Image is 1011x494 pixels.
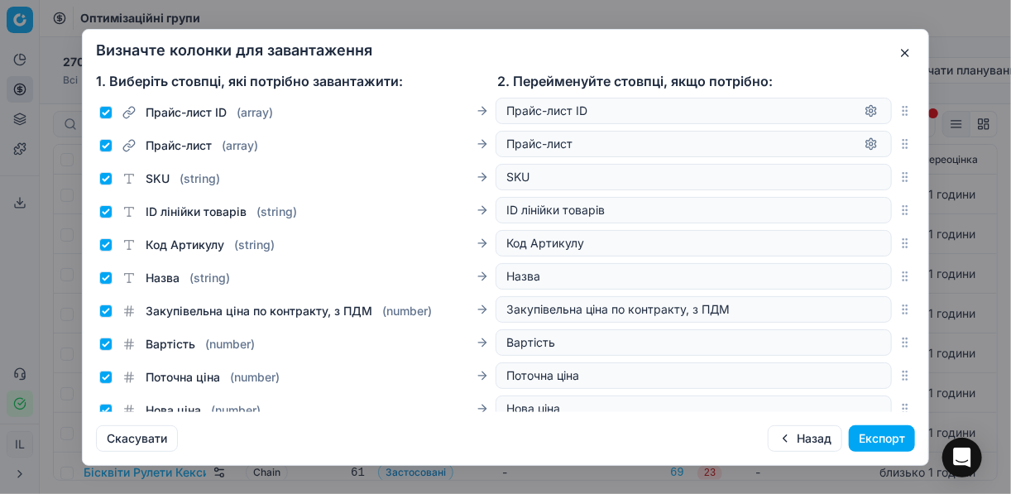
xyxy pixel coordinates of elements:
[146,204,247,220] span: ID лінійки товарів
[146,237,224,253] span: Код Артикулу
[256,204,297,220] span: ( string )
[146,402,201,419] span: Нова ціна
[146,270,180,286] span: Назва
[96,71,497,91] div: 1. Виберіть стовпці, які потрібно завантажити:
[146,369,220,386] span: Поточна ціна
[234,237,275,253] span: ( string )
[497,71,898,91] div: 2. Перейменуйте стовпці, якщо потрібно:
[146,137,212,154] span: Прайс-лист
[146,303,372,319] span: Закупівельна ціна по контракту, з ПДМ
[96,43,915,58] h2: Визначте колонки для завантаження
[189,270,230,286] span: ( string )
[237,104,273,121] span: ( array )
[146,104,227,121] span: Прайс-лист ID
[205,336,255,353] span: ( number )
[230,369,280,386] span: ( number )
[849,425,915,452] button: Експорт
[768,425,842,452] button: Назад
[222,137,258,154] span: ( array )
[180,170,220,187] span: ( string )
[96,425,178,452] button: Скасувати
[382,303,432,319] span: ( number )
[146,336,195,353] span: Вартість
[211,402,261,419] span: ( number )
[146,170,170,187] span: SKU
